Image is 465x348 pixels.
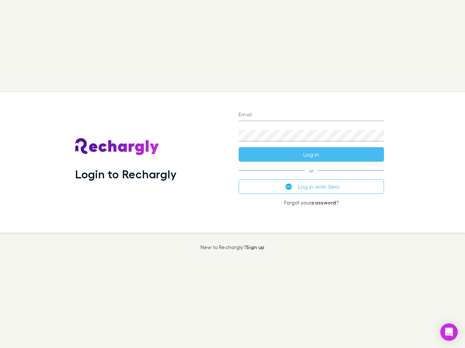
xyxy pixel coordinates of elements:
button: Log in [239,147,384,162]
a: password [311,199,336,206]
img: Rechargly's Logo [75,138,159,156]
img: Xero's logo [286,183,292,190]
a: Sign up [246,244,264,250]
p: Forgot your ? [239,200,384,206]
p: New to Rechargly? [201,244,265,250]
h1: Login to Rechargly [75,167,177,181]
button: Log in with Xero [239,179,384,194]
div: Open Intercom Messenger [440,323,458,341]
